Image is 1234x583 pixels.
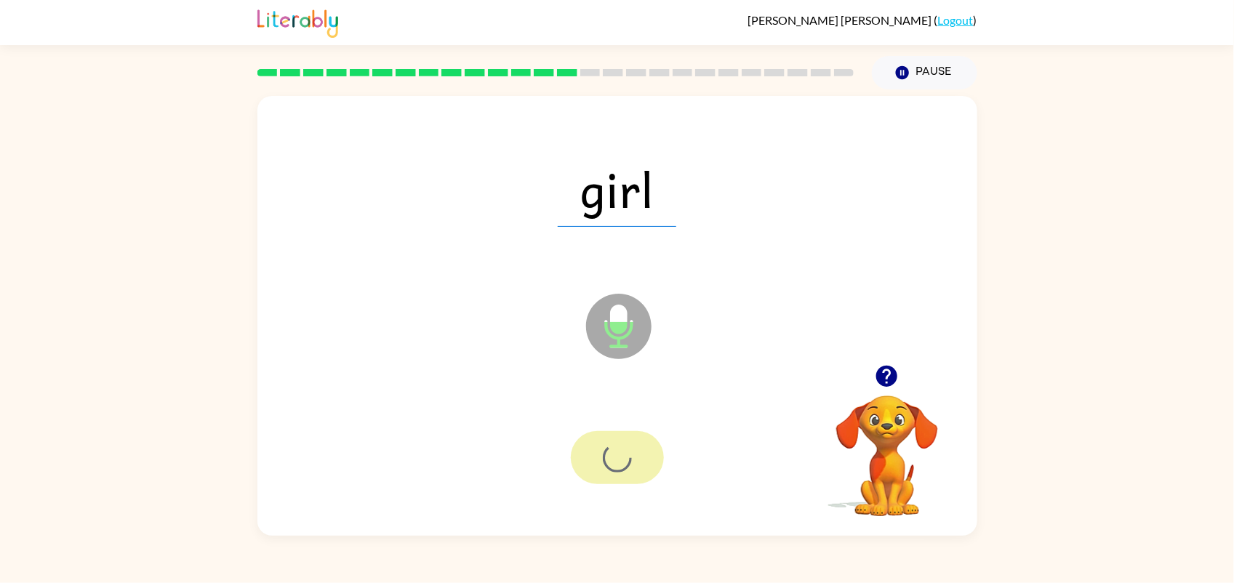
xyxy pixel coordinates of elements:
span: girl [558,151,676,227]
video: Your browser must support playing .mp4 files to use Literably. Please try using another browser. [814,373,960,518]
img: Literably [257,6,338,38]
div: ( ) [748,13,977,27]
span: [PERSON_NAME] [PERSON_NAME] [748,13,934,27]
button: Pause [872,56,977,89]
a: Logout [938,13,974,27]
